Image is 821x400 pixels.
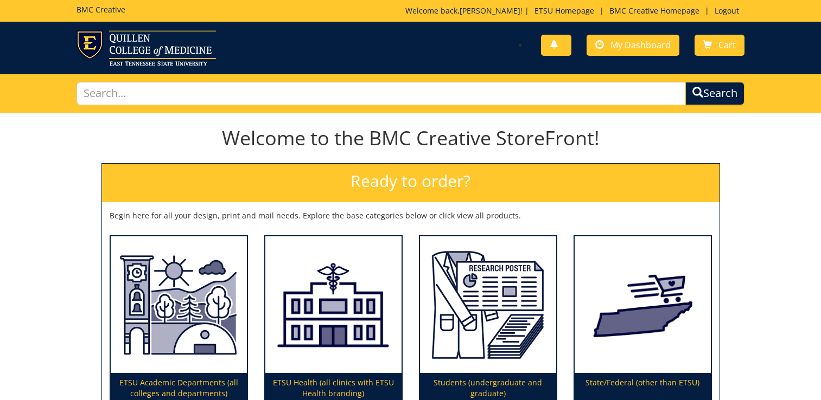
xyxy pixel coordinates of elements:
[529,5,600,16] a: ETSU Homepage
[77,82,686,105] input: Search...
[102,164,720,202] h2: Ready to order?
[77,30,216,66] img: ETSU logo
[110,210,712,221] p: Begin here for all your design, print and mail needs. Explore the base categories below or click ...
[265,236,402,373] img: ETSU Health (all clinics with ETSU Health branding)
[460,5,520,16] a: [PERSON_NAME]
[718,39,736,51] span: Cart
[695,35,744,56] a: Cart
[709,5,744,16] a: Logout
[77,5,125,14] h5: BMC Creative
[101,127,720,149] h1: Welcome to the BMC Creative StoreFront!
[685,82,744,105] button: Search
[610,39,671,51] span: My Dashboard
[587,35,679,56] a: My Dashboard
[604,5,705,16] a: BMC Creative Homepage
[575,236,711,373] img: State/Federal (other than ETSU)
[405,5,744,16] p: Welcome back, ! | | |
[420,236,556,373] img: Students (undergraduate and graduate)
[111,236,247,373] img: ETSU Academic Departments (all colleges and departments)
